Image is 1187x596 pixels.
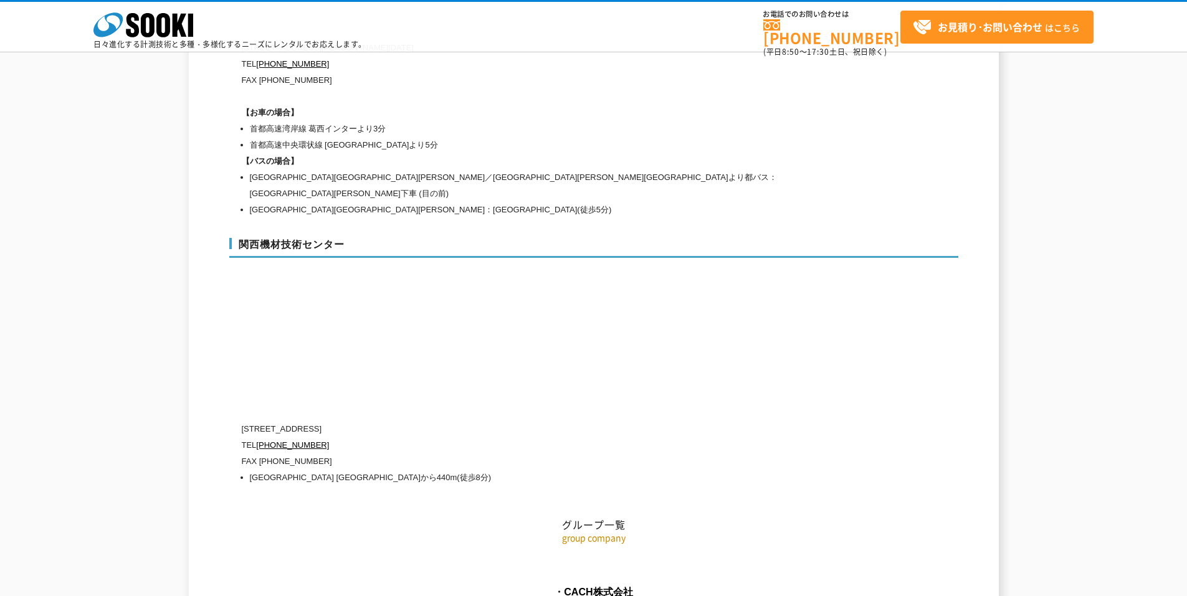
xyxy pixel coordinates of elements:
li: 首都高速湾岸線 葛西インターより3分 [250,121,840,137]
span: 8:50 [782,46,799,57]
li: [GEOGRAPHIC_DATA][GEOGRAPHIC_DATA][PERSON_NAME]：[GEOGRAPHIC_DATA](徒歩5分) [250,202,840,218]
h2: グループ一覧 [229,394,958,531]
li: [GEOGRAPHIC_DATA] [GEOGRAPHIC_DATA]から440m(徒歩8分) [250,470,840,486]
h1: 【バスの場合】 [242,153,840,169]
span: はこちら [913,18,1080,37]
strong: お見積り･お問い合わせ [938,19,1042,34]
h1: 【お車の場合】 [242,105,840,121]
p: [STREET_ADDRESS] [242,421,840,437]
a: お見積り･お問い合わせはこちら [900,11,1094,44]
p: TEL [242,56,840,72]
h3: 関西機材技術センター [229,238,958,258]
span: (平日 ～ 土日、祝日除く) [763,46,887,57]
li: 首都高速中央環状線 [GEOGRAPHIC_DATA]より5分 [250,137,840,153]
a: [PHONE_NUMBER] [256,59,329,69]
p: TEL [242,437,840,453]
p: FAX [PHONE_NUMBER] [242,453,840,470]
span: 17:30 [807,46,829,57]
a: [PHONE_NUMBER] [763,19,900,45]
p: group company [229,531,958,544]
a: [PHONE_NUMBER] [256,440,329,450]
li: [GEOGRAPHIC_DATA][GEOGRAPHIC_DATA][PERSON_NAME]／[GEOGRAPHIC_DATA][PERSON_NAME][GEOGRAPHIC_DATA]より... [250,169,840,202]
span: お電話でのお問い合わせは [763,11,900,18]
p: 日々進化する計測技術と多種・多様化するニーズにレンタルでお応えします。 [93,40,366,48]
p: FAX [PHONE_NUMBER] [242,72,840,88]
